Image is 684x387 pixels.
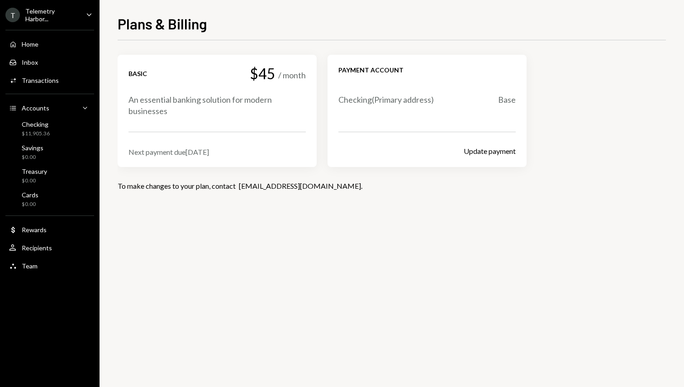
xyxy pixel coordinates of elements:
[5,188,94,210] a: Cards$0.00
[22,58,38,66] div: Inbox
[278,70,306,81] div: / month
[5,239,94,256] a: Recipients
[22,191,38,199] div: Cards
[239,182,361,191] a: [EMAIL_ADDRESS][DOMAIN_NAME]
[5,100,94,116] a: Accounts
[5,54,94,70] a: Inbox
[25,7,79,23] div: Telemetry Harbor...
[118,182,666,190] div: To make changes to your plan, contact .
[5,258,94,274] a: Team
[5,141,94,163] a: Savings$0.00
[5,36,94,52] a: Home
[22,177,47,185] div: $0.00
[464,147,516,156] button: Update payment
[498,94,516,105] div: Base
[22,201,38,208] div: $0.00
[22,244,52,252] div: Recipients
[22,167,47,175] div: Treasury
[22,130,50,138] div: $11,905.36
[250,66,275,81] div: $45
[22,262,38,270] div: Team
[22,104,49,112] div: Accounts
[338,94,434,105] div: Checking ( Primary address)
[22,120,50,128] div: Checking
[128,148,306,156] div: Next payment due [DATE]
[22,226,47,234] div: Rewards
[338,66,516,74] div: Payment account
[5,72,94,88] a: Transactions
[5,221,94,238] a: Rewards
[5,165,94,186] a: Treasury$0.00
[128,69,147,78] div: Basic
[118,14,207,33] h1: Plans & Billing
[22,144,43,152] div: Savings
[22,76,59,84] div: Transactions
[22,40,38,48] div: Home
[5,8,20,22] div: T
[22,153,43,161] div: $0.00
[5,118,94,139] a: Checking$11,905.36
[128,94,306,117] div: An essential banking solution for modern businesses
